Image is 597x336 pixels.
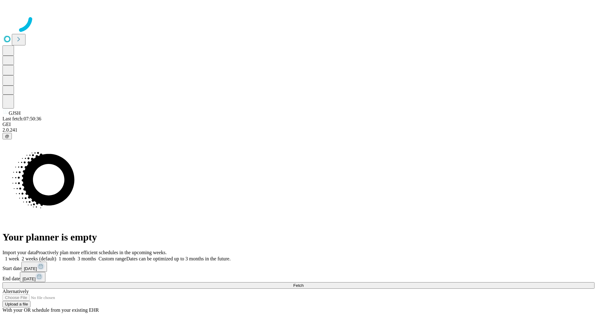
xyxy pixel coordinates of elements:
[2,122,595,127] div: GEI
[126,256,230,261] span: Dates can be optimized up to 3 months in the future.
[2,301,30,307] button: Upload a file
[2,289,29,294] span: Alternatively
[2,282,595,289] button: Fetch
[9,110,21,116] span: GJSH
[2,127,595,133] div: 2.0.241
[22,277,35,281] span: [DATE]
[22,256,56,261] span: 2 weeks (default)
[36,250,167,255] span: Proactively plan more efficient schedules in the upcoming weeks.
[2,262,595,272] div: Start date
[99,256,126,261] span: Custom range
[2,116,41,121] span: Last fetch: 07:50:36
[2,231,595,243] h1: Your planner is empty
[2,272,595,282] div: End date
[2,250,36,255] span: Import your data
[2,133,12,139] button: @
[5,134,9,138] span: @
[293,283,303,288] span: Fetch
[59,256,75,261] span: 1 month
[5,256,19,261] span: 1 week
[2,307,99,313] span: With your OR schedule from your existing EHR
[21,262,47,272] button: [DATE]
[78,256,96,261] span: 3 months
[24,266,37,271] span: [DATE]
[20,272,45,282] button: [DATE]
